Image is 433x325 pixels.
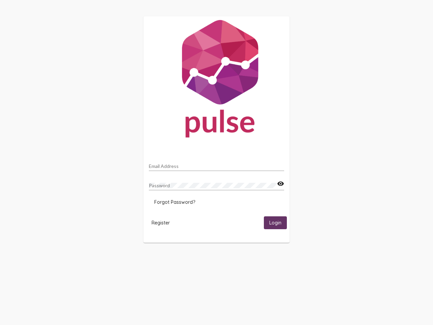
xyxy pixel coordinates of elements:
[277,180,284,188] mat-icon: visibility
[146,216,175,229] button: Register
[264,216,287,229] button: Login
[152,220,170,226] span: Register
[149,196,201,208] button: Forgot Password?
[154,199,195,205] span: Forgot Password?
[269,220,281,226] span: Login
[143,16,290,144] img: Pulse For Good Logo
